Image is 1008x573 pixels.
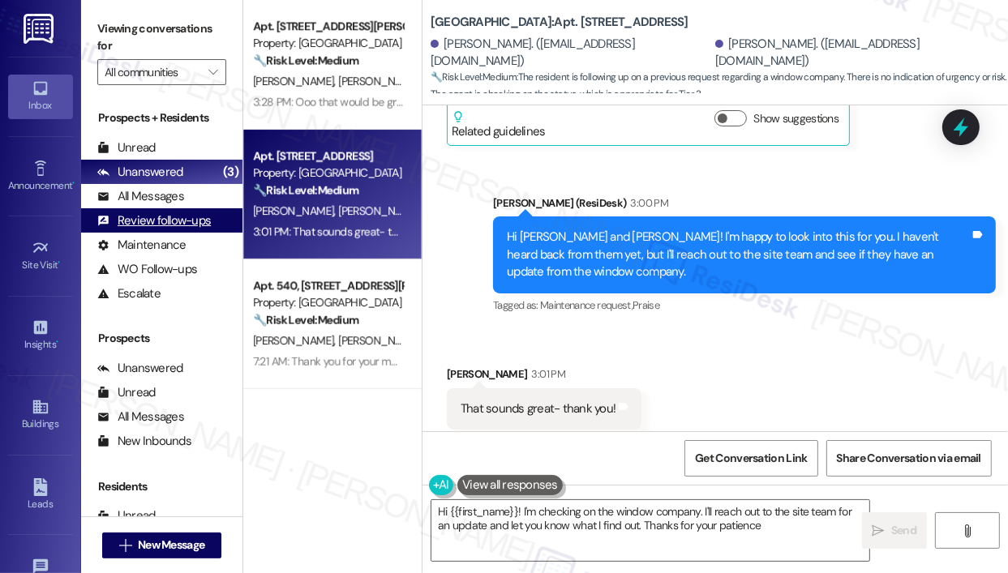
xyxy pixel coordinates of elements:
div: Prospects + Residents [81,109,242,126]
div: New Inbounds [97,433,191,450]
div: Unread [97,139,156,156]
button: Share Conversation via email [826,440,992,477]
div: 3:00 PM [627,195,668,212]
span: New Message [138,537,204,554]
span: Share Conversation via email [837,450,981,467]
span: [PERSON_NAME] [253,203,339,218]
div: [PERSON_NAME] (ResiDesk) [493,195,996,217]
i:  [208,66,217,79]
span: [PERSON_NAME] [PERSON_NAME] [339,74,504,88]
i:  [961,524,973,537]
div: 3:01 PM: That sounds great- thank you! [253,224,436,239]
b: [GEOGRAPHIC_DATA]: Apt. [STREET_ADDRESS] [431,14,688,31]
strong: 🔧 Risk Level: Medium [253,183,358,198]
div: [PERSON_NAME]. ([EMAIL_ADDRESS][DOMAIN_NAME]) [431,36,711,71]
span: [PERSON_NAME] [253,74,339,88]
textarea: Hi {{first_name}}! I'm checking on the window company. I'll reach out to the site team for an upd... [431,500,869,561]
div: Tagged as: [493,293,996,317]
strong: 🔧 Risk Level: Medium [253,313,358,327]
div: Property: [GEOGRAPHIC_DATA] [253,165,403,182]
div: Property: [GEOGRAPHIC_DATA] [253,35,403,52]
img: ResiDesk Logo [24,14,57,44]
div: Tagged as: [447,430,641,453]
div: Unread [97,507,156,524]
div: Property: [GEOGRAPHIC_DATA] [253,294,403,311]
div: 3:01 PM [528,366,565,383]
strong: 🔧 Risk Level: Medium [431,71,517,83]
div: Escalate [97,285,161,302]
a: Inbox [8,75,73,118]
div: Related guidelines [452,110,546,140]
span: [PERSON_NAME] [339,203,420,218]
label: Viewing conversations for [97,16,226,59]
strong: 🔧 Risk Level: Medium [253,53,358,68]
div: (3) [219,160,242,185]
span: [PERSON_NAME] [339,333,420,348]
div: 3:28 PM: Ooo that would be great if you could! Then I could help think of a solution [253,95,638,109]
button: Get Conversation Link [684,440,817,477]
div: [PERSON_NAME] [447,366,641,388]
div: Residents [81,478,242,495]
input: All communities [105,59,200,85]
div: Unread [97,384,156,401]
span: Maintenance request , [540,298,633,312]
div: Apt. 540, [STREET_ADDRESS][PERSON_NAME] [253,277,403,294]
span: Get Conversation Link [695,450,807,467]
div: Review follow-ups [97,212,211,229]
i:  [119,539,131,552]
div: Apt. [STREET_ADDRESS][PERSON_NAME] [253,18,403,35]
i:  [873,524,885,537]
div: WO Follow-ups [97,261,197,278]
span: [PERSON_NAME] [253,333,339,348]
a: Site Visit • [8,234,73,278]
div: Maintenance [97,237,187,254]
div: Unanswered [97,164,183,181]
label: Show suggestions [753,110,839,127]
div: All Messages [97,408,184,425]
div: That sounds great- thank you! [461,400,616,417]
span: : The resident is following up on a previous request regarding a window company. There is no indi... [431,69,1008,104]
div: Apt. [STREET_ADDRESS] [253,148,403,165]
button: Send [862,512,928,549]
span: Send [891,522,916,539]
a: Buildings [8,393,73,437]
span: • [72,177,75,189]
button: New Message [102,532,222,558]
span: • [58,257,61,268]
div: [PERSON_NAME]. ([EMAIL_ADDRESS][DOMAIN_NAME]) [715,36,996,71]
div: Hi [PERSON_NAME] and [PERSON_NAME]! I'm happy to look into this for you. I haven't heard back fro... [507,229,970,280]
div: All Messages [97,188,184,205]
a: Leads [8,473,73,517]
span: Praise [633,298,659,312]
a: Insights • [8,314,73,357]
div: Prospects [81,330,242,347]
span: • [56,336,58,348]
div: Unanswered [97,360,183,377]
